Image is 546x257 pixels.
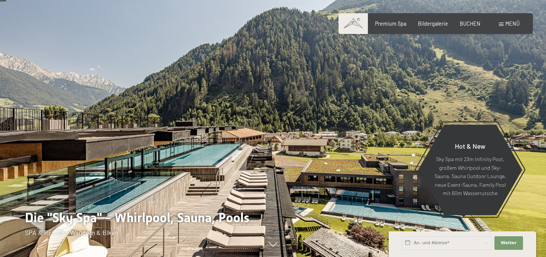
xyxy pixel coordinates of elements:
[460,20,480,27] a: BUCHEN
[418,20,448,27] a: Bildergalerie
[494,236,523,250] button: Weiter
[505,20,520,27] span: Menü
[455,142,485,150] span: Hot & New
[501,240,517,246] span: Weiter
[418,124,523,215] a: Hot & New Sky Spa mit 23m Infinity Pool, großem Whirlpool und Sky-Sauna, Sauna Outdoor Lounge, ne...
[434,155,506,198] p: Sky Spa mit 23m Infinity Pool, großem Whirlpool und Sky-Sauna, Sauna Outdoor Lounge, neue Event-S...
[375,20,406,27] a: Premium Spa
[389,224,417,229] span: Schnellanfrage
